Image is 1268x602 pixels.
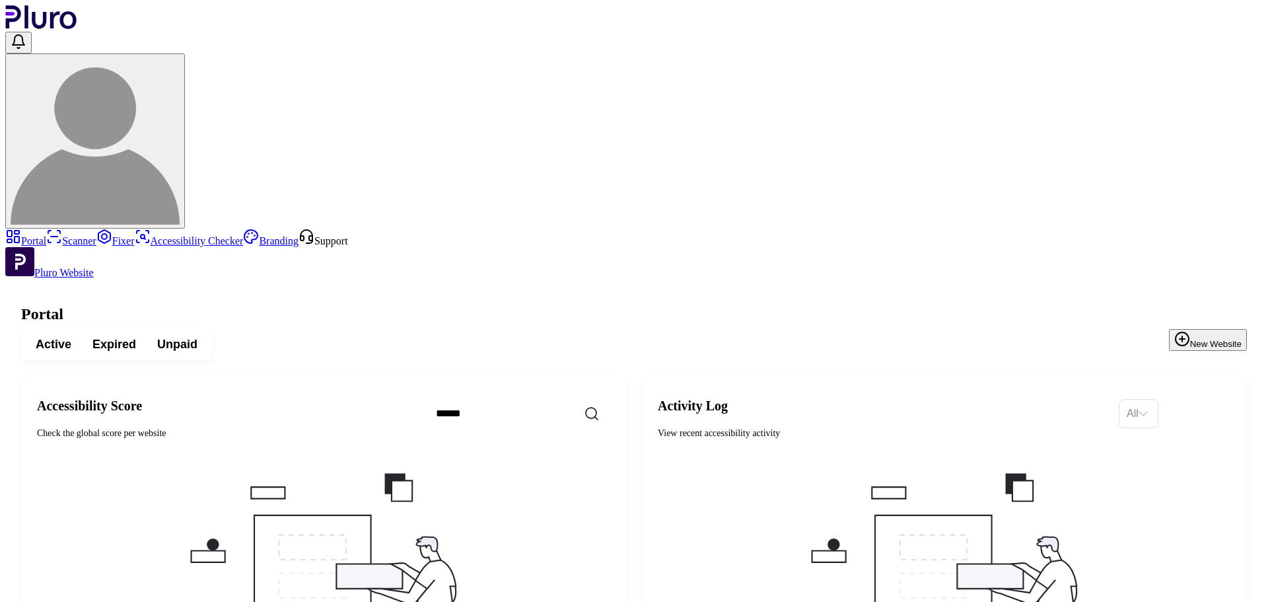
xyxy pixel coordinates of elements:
[96,235,135,246] a: Fixer
[658,398,1108,414] h2: Activity Log
[135,235,244,246] a: Accessibility Checker
[92,336,136,352] span: Expired
[5,235,46,246] a: Portal
[82,332,147,356] button: Expired
[147,332,208,356] button: Unpaid
[425,400,652,428] input: Search
[21,305,1247,323] h1: Portal
[5,32,32,54] button: Open notifications, you have undefined new notifications
[1119,399,1158,428] div: Set sorting
[36,336,71,352] span: Active
[46,235,96,246] a: Scanner
[1169,329,1247,351] button: New Website
[37,427,415,440] div: Check the global score per website
[299,235,348,246] a: Open Support screen
[37,398,415,414] h2: Accessibility Score
[5,267,94,278] a: Open Pluro Website
[658,427,1108,440] div: View recent accessibility activity
[11,56,180,225] img: User avatar
[243,235,299,246] a: Branding
[5,229,1263,279] aside: Sidebar menu
[157,336,197,352] span: Unpaid
[5,54,185,229] button: User avatar
[5,20,77,31] a: Logo
[25,332,82,356] button: Active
